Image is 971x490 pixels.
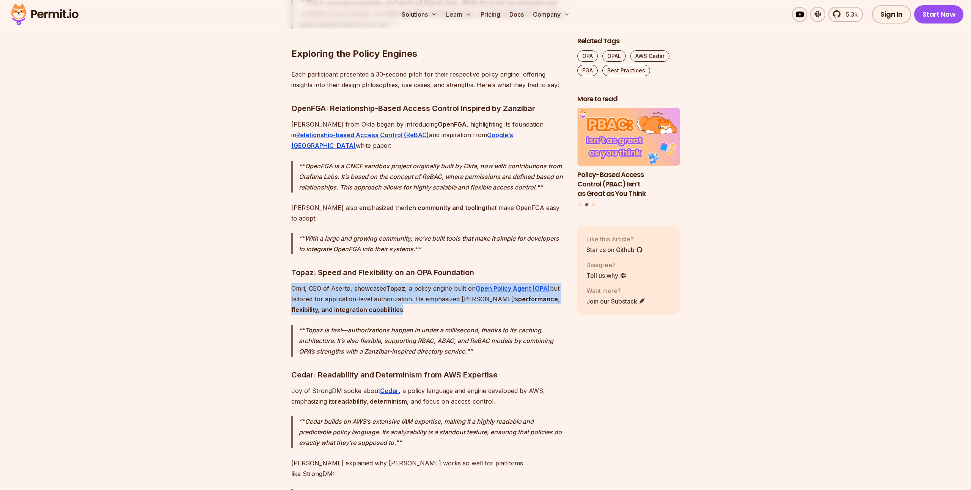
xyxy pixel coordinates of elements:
button: Go to slide 3 [592,203,595,206]
button: Learn [443,7,475,22]
p: "Topaz is fast—authorizations happen in under a millisecond, thanks to its caching architecture. ... [299,325,565,357]
h3: Topaz: Speed and Flexibility on an OPA Foundation [291,266,565,279]
a: FGA [577,65,598,76]
p: "Cedar builds on AWS’s extensive IAM expertise, making it a highly readable and predictable polic... [299,416,565,448]
span: 5.3k [841,10,858,19]
a: Star us on Github [586,245,643,254]
h3: Cedar: Readability and Determinism from AWS Expertise [291,369,565,381]
p: [PERSON_NAME] from Okta began by introducing , highlighting its foundation in and inspiration fro... [291,119,565,151]
a: Cedar [380,387,399,395]
a: Relationship-based Access Control (ReBAC) [296,131,429,139]
a: Sign In [872,5,911,23]
a: Best Practices [602,65,650,76]
p: "OpenFGA is a CNCF sandbox project originally built by Okta, now with contributions from Grafana ... [299,161,565,193]
button: Company [530,7,573,22]
p: [PERSON_NAME] also emphasized the that make OpenFGA easy to adopt: [291,202,565,224]
button: Solutions [399,7,440,22]
p: Like this Article? [586,235,643,244]
img: Permit logo [8,2,82,27]
p: "With a large and growing community, we’ve built tools that make it simple for developers to inte... [299,233,565,254]
h2: More to read [577,94,680,104]
a: Docs [506,7,527,22]
p: Each participant presented a 30-second pitch for their respective policy engine, offering insight... [291,69,565,90]
p: Disagree? [586,260,627,269]
a: Start Now [914,5,964,23]
a: Tell us why [586,271,627,280]
strong: OpenFGA [438,121,467,128]
h2: Related Tags [577,36,680,46]
p: [PERSON_NAME] explained why [PERSON_NAME] works so well for platforms like StrongDM: [291,458,565,479]
h2: Exploring the Policy Engines [291,17,565,60]
a: Join our Substack [586,297,646,306]
a: 5.3k [828,7,863,22]
p: Omri, CEO of Aserto, showcased , a policy engine built on but tailored for application-level auth... [291,283,565,315]
h3: Policy-Based Access Control (PBAC) Isn’t as Great as You Think [577,170,680,198]
button: Go to slide 1 [578,203,581,206]
strong: readability, determinism [335,398,407,405]
button: Go to slide 2 [585,203,589,207]
a: Policy-Based Access Control (PBAC) Isn’t as Great as You ThinkPolicy-Based Access Control (PBAC) ... [577,108,680,199]
strong: Topaz [387,285,405,292]
a: Open Policy Agent (OPA) [476,285,550,292]
p: Joy of StrongDM spoke about , a policy language and engine developed by AWS, emphasizing its , an... [291,385,565,407]
p: Want more? [586,286,646,295]
a: OPA [577,50,598,62]
a: OPAL [602,50,626,62]
img: Policy-Based Access Control (PBAC) Isn’t as Great as You Think [577,108,680,166]
h3: OpenFGA: Relationship-Based Access Control Inspired by Zanzibar [291,102,565,114]
strong: rich community and tooling [404,204,485,211]
a: Pricing [478,7,503,22]
a: AWS Cedar [630,50,669,62]
div: Posts [577,108,680,208]
li: 2 of 3 [577,108,680,199]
